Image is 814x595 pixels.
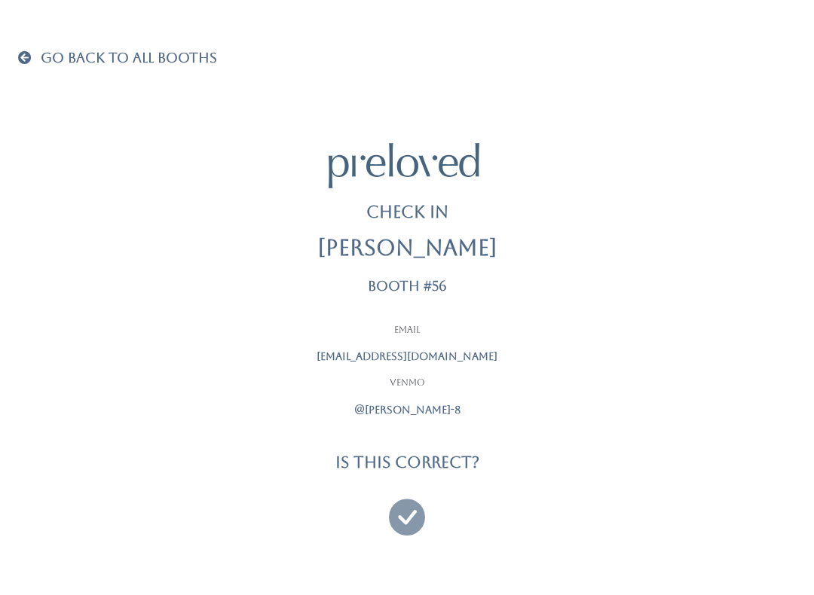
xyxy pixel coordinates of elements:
[18,51,217,66] a: Go Back To All Booths
[219,402,595,418] p: @[PERSON_NAME]-8
[317,236,497,261] h2: [PERSON_NAME]
[368,279,447,294] p: Booth #56
[366,200,448,224] p: Check In
[41,50,217,66] span: Go Back To All Booths
[335,453,479,471] h4: Is this correct?
[219,349,595,365] p: [EMAIL_ADDRESS][DOMAIN_NAME]
[329,143,479,188] img: preloved logo
[219,324,595,337] p: Email
[219,377,595,390] p: Venmo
